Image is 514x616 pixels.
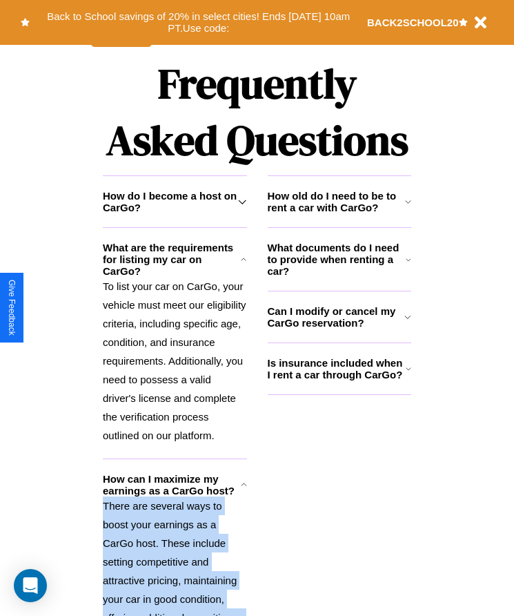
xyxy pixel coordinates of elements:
b: BACK2SCHOOL20 [367,17,459,28]
div: Open Intercom Messenger [14,569,47,602]
p: To list your car on CarGo, your vehicle must meet our eligibility criteria, including specific ag... [103,277,247,445]
h3: Can I modify or cancel my CarGo reservation? [268,305,405,329]
h1: Frequently Asked Questions [103,48,411,175]
button: Back to School savings of 20% in select cities! Ends [DATE] 10am PT.Use code: [30,7,367,38]
h3: What documents do I need to provide when renting a car? [268,242,406,277]
h3: How do I become a host on CarGo? [103,190,238,213]
div: Give Feedback [7,280,17,336]
h3: How can I maximize my earnings as a CarGo host? [103,473,241,497]
h3: How old do I need to be to rent a car with CarGo? [268,190,405,213]
h3: Is insurance included when I rent a car through CarGo? [268,357,406,381]
h3: What are the requirements for listing my car on CarGo? [103,242,241,277]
